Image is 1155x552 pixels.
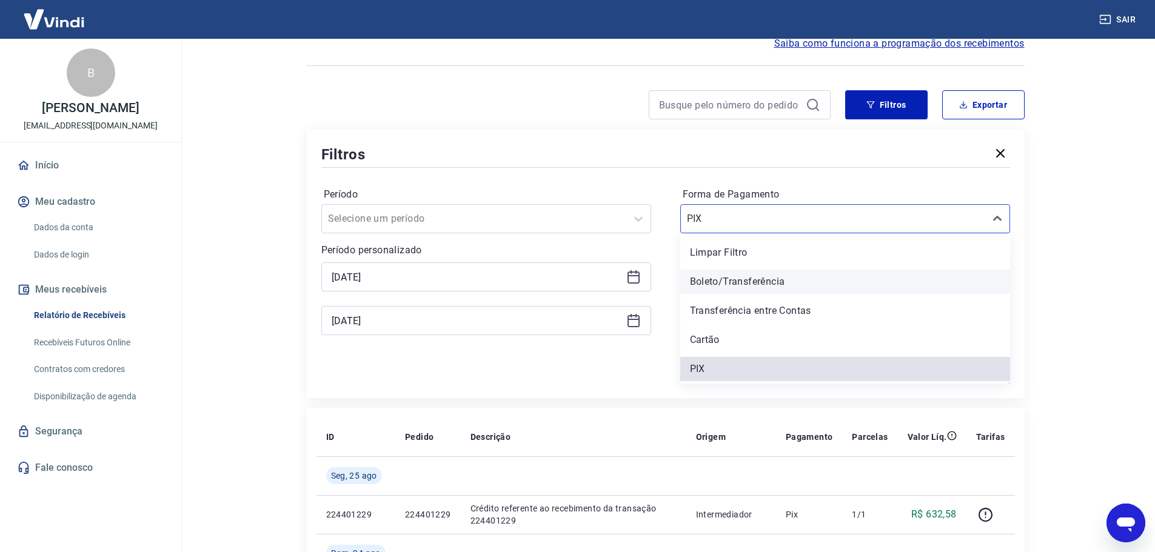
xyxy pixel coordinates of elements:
img: Vindi [15,1,93,38]
a: Dados de login [29,242,167,267]
div: Limpar Filtro [680,241,1010,265]
a: Início [15,152,167,179]
p: ID [326,431,335,443]
a: Dados da conta [29,215,167,240]
button: Filtros [845,90,928,119]
p: Descrição [470,431,511,443]
h5: Filtros [321,145,366,164]
a: Fale conosco [15,454,167,481]
p: Tarifas [976,431,1005,443]
input: Busque pelo número do pedido [659,96,801,114]
div: Cartão [680,328,1010,352]
label: Forma de Pagamento [683,187,1008,202]
div: PIX [680,357,1010,381]
a: Recebíveis Futuros Online [29,330,167,355]
p: R$ 632,58 [911,507,957,522]
p: [EMAIL_ADDRESS][DOMAIN_NAME] [24,119,158,132]
a: Relatório de Recebíveis [29,303,167,328]
input: Data final [332,311,621,330]
iframe: Botão para abrir a janela de mensagens [1106,504,1145,542]
p: [PERSON_NAME] [42,102,139,115]
p: Valor Líq. [908,431,947,443]
label: Período [324,187,649,202]
p: Período personalizado [321,243,651,258]
p: Pedido [405,431,434,443]
a: Contratos com credores [29,357,167,382]
p: 224401229 [326,508,386,520]
div: B [67,48,115,97]
button: Meu cadastro [15,188,167,215]
p: 1/1 [852,508,888,520]
div: Boleto/Transferência [680,270,1010,294]
span: Seg, 25 ago [331,470,377,482]
button: Meus recebíveis [15,276,167,303]
button: Sair [1097,8,1140,31]
p: Pagamento [786,431,833,443]
p: 224401229 [405,508,451,520]
div: Transferência entre Contas [680,299,1010,323]
input: Data inicial [332,268,621,286]
p: Origem [696,431,726,443]
a: Disponibilização de agenda [29,384,167,409]
p: Intermediador [696,508,766,520]
p: Crédito referente ao recebimento da transação 224401229 [470,502,677,527]
a: Segurança [15,418,167,445]
p: Parcelas [852,431,888,443]
a: Saiba como funciona a programação dos recebimentos [774,36,1025,51]
p: Pix [786,508,833,520]
button: Exportar [942,90,1025,119]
